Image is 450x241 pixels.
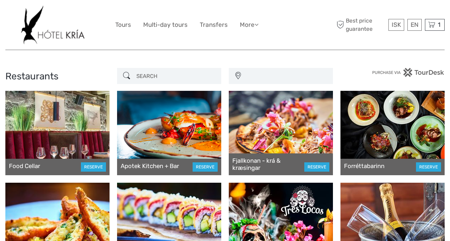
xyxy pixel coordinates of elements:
[143,20,188,30] a: Multi-day tours
[240,20,258,30] a: More
[335,17,387,33] span: Best price guarantee
[115,20,131,30] a: Tours
[9,162,40,169] a: Food Cellar
[5,71,110,82] h2: Restaurants
[81,162,106,172] a: RESERVE
[437,21,441,28] span: 1
[200,20,228,30] a: Transfers
[193,162,218,172] a: RESERVE
[392,21,401,28] span: ISK
[232,157,304,172] a: Fjallkonan - krá & kræsingar
[416,162,441,172] a: RESERVE
[304,162,329,172] a: RESERVE
[21,5,84,44] img: 532-e91e591f-ac1d-45f7-9962-d0f146f45aa0_logo_big.jpg
[344,162,384,169] a: Forréttabarinn
[372,68,445,77] img: PurchaseViaTourDesk.png
[134,70,218,82] input: SEARCH
[407,19,422,31] div: EN
[121,162,179,169] a: Apotek Kitchen + Bar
